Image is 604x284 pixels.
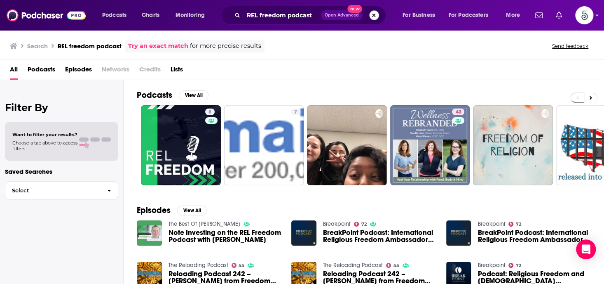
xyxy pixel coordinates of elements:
a: The Reloading Podcast [169,262,228,269]
span: Networks [102,63,129,80]
button: open menu [443,9,500,22]
img: Podchaser - Follow, Share and Rate Podcasts [7,7,86,23]
span: 72 [516,222,521,226]
span: Podcasts [102,9,126,21]
span: 7 [294,108,297,116]
span: For Podcasters [449,9,488,21]
span: For Business [403,9,435,21]
a: Show notifications dropdown [552,8,565,22]
img: Note Investing on the REL Freedom Podcast with Mike Swenson [137,220,162,246]
a: 43 [390,105,470,185]
span: Note Investing on the REL Freedom Podcast with [PERSON_NAME] [169,229,282,243]
a: Podcasts [28,63,55,80]
span: Charts [142,9,159,21]
a: Breakpoint [478,262,505,269]
button: open menu [96,9,137,22]
button: Select [5,181,118,200]
h2: Filter By [5,102,118,114]
a: 7 [224,105,304,185]
h3: Search [27,42,48,50]
h3: REL freedom podcast [58,42,122,50]
button: View All [177,206,207,215]
span: 55 [393,264,399,267]
img: BreakPoint Podcast: International Religious Freedom Ambassador Sam Brownback on Religious Freedom... [446,220,471,246]
span: New [347,5,362,13]
span: Credits [139,63,161,80]
a: The Reloading Podcast [323,262,383,269]
span: More [506,9,520,21]
button: open menu [397,9,445,22]
a: All [10,63,18,80]
a: Episodes [65,63,92,80]
div: Open Intercom Messenger [576,239,596,259]
span: Want to filter your results? [12,132,77,137]
a: BreakPoint Podcast: International Religious Freedom Ambassador Sam Brownback on Religious Freedom... [323,229,436,243]
h2: Podcasts [137,90,172,100]
a: 43 [452,109,464,115]
a: 55 [232,263,245,268]
a: BreakPoint Podcast: International Religious Freedom Ambassador Sam Brownback on Religious Freedom... [478,229,591,243]
span: 43 [455,108,461,116]
button: Show profile menu [575,6,593,24]
a: Note Investing on the REL Freedom Podcast with Mike Swenson [169,229,282,243]
span: Open Advanced [325,13,359,17]
a: 7 [291,109,300,115]
a: Breakpoint [323,220,351,227]
a: 72 [508,222,521,227]
p: Saved Searches [5,168,118,175]
button: open menu [170,9,215,22]
h2: Episodes [137,205,171,215]
a: EpisodesView All [137,205,207,215]
img: User Profile [575,6,593,24]
span: BreakPoint Podcast: International Religious Freedom Ambassador [PERSON_NAME] on Religious Freedom... [478,229,591,243]
button: Send feedback [550,43,591,50]
a: 8 [205,109,215,115]
a: Charts [136,9,164,22]
a: Show notifications dropdown [532,8,546,22]
a: 55 [386,263,399,268]
span: 72 [516,264,521,267]
a: 72 [508,263,521,268]
a: Try an exact match [128,41,188,51]
a: 8 [141,105,221,185]
a: Lists [171,63,183,80]
span: for more precise results [190,41,261,51]
a: PodcastsView All [137,90,208,100]
span: 55 [239,264,244,267]
span: Logged in as Spiral5-G2 [575,6,593,24]
a: 72 [354,222,367,227]
div: Search podcasts, credits, & more... [229,6,394,25]
button: View All [179,90,208,100]
input: Search podcasts, credits, & more... [243,9,321,22]
a: The Best Of Scott Carson [169,220,240,227]
span: 72 [361,222,367,226]
button: Open AdvancedNew [321,10,363,20]
span: Monitoring [176,9,205,21]
span: Select [5,188,101,193]
span: 8 [208,108,211,116]
a: Breakpoint [478,220,505,227]
span: BreakPoint Podcast: International Religious Freedom Ambassador [PERSON_NAME] on Religious Freedom... [323,229,436,243]
img: BreakPoint Podcast: International Religious Freedom Ambassador Sam Brownback on Religious Freedom... [291,220,316,246]
button: open menu [500,9,530,22]
span: Choose a tab above to access filters. [12,140,77,151]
